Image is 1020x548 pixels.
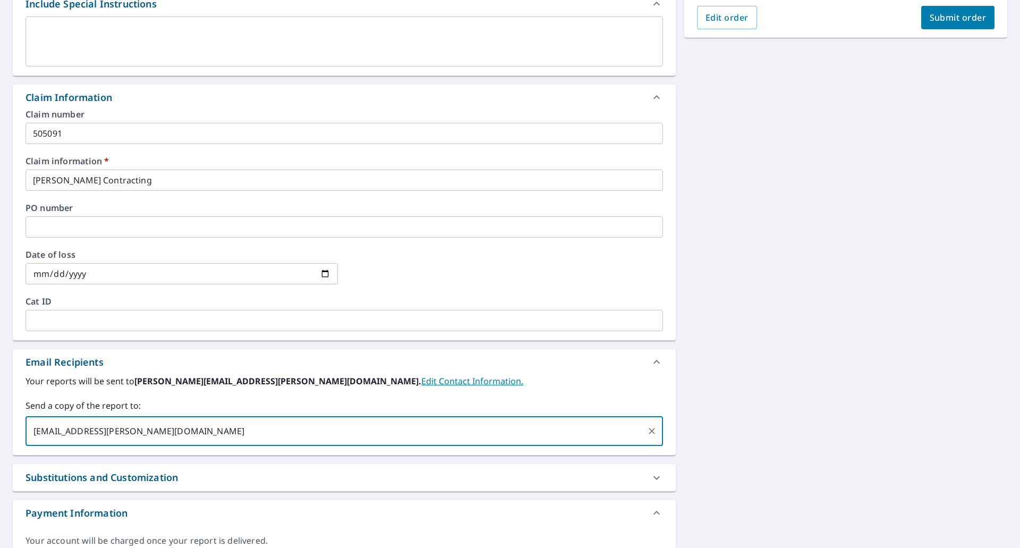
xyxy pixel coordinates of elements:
[705,12,749,23] span: Edit order
[25,355,104,369] div: Email Recipients
[921,6,995,29] button: Submit order
[930,12,987,23] span: Submit order
[13,464,676,491] div: Substitutions and Customization
[25,250,338,259] label: Date of loss
[13,85,676,110] div: Claim Information
[13,349,676,375] div: Email Recipients
[25,375,663,387] label: Your reports will be sent to
[25,470,178,485] div: Substitutions and Customization
[25,90,112,105] div: Claim Information
[13,500,676,526] div: Payment Information
[25,297,663,306] label: Cat ID
[25,204,663,212] label: PO number
[421,375,523,387] a: EditContactInfo
[25,110,663,119] label: Claim number
[644,424,659,439] button: Clear
[697,6,757,29] button: Edit order
[25,157,663,165] label: Claim information
[134,375,421,387] b: [PERSON_NAME][EMAIL_ADDRESS][PERSON_NAME][DOMAIN_NAME].
[25,399,663,412] label: Send a copy of the report to:
[25,535,663,547] div: Your account will be charged once your report is delivered.
[25,506,127,520] div: Payment Information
